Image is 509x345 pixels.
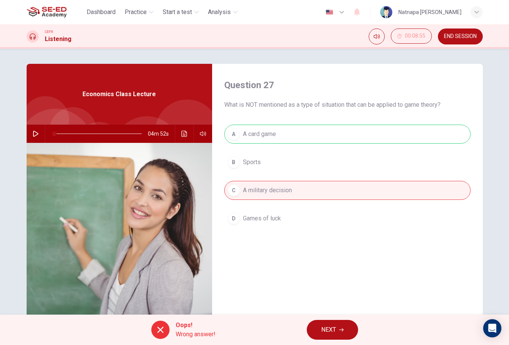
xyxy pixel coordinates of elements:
[405,33,425,39] span: 00:08:55
[27,5,67,20] img: SE-ED Academy logo
[369,28,385,44] div: Mute
[176,321,216,330] span: Oops!
[27,143,212,328] img: Economics Class Lecture
[87,8,116,17] span: Dashboard
[380,6,392,18] img: Profile picture
[122,5,157,19] button: Practice
[483,319,501,337] div: Open Intercom Messenger
[148,125,175,143] span: 04m 52s
[27,5,84,20] a: SE-ED Academy logo
[84,5,119,19] button: Dashboard
[307,320,358,340] button: NEXT
[176,330,216,339] span: Wrong answer!
[391,28,432,44] button: 00:08:55
[163,8,192,17] span: Start a test
[178,125,190,143] button: Click to see the audio transcription
[224,79,471,91] h4: Question 27
[45,35,71,44] h1: Listening
[398,8,461,17] div: Natnapa [PERSON_NAME]
[224,100,471,109] span: What is NOT mentioned as a type of situation that can be applied to game theory?
[125,8,147,17] span: Practice
[160,5,202,19] button: Start a test
[444,33,477,40] span: END SESSION
[391,28,432,44] div: Hide
[45,29,53,35] span: CEFR
[208,8,231,17] span: Analysis
[205,5,241,19] button: Analysis
[321,324,336,335] span: NEXT
[82,90,156,99] span: Economics Class Lecture
[325,9,334,15] img: en
[438,28,483,44] button: END SESSION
